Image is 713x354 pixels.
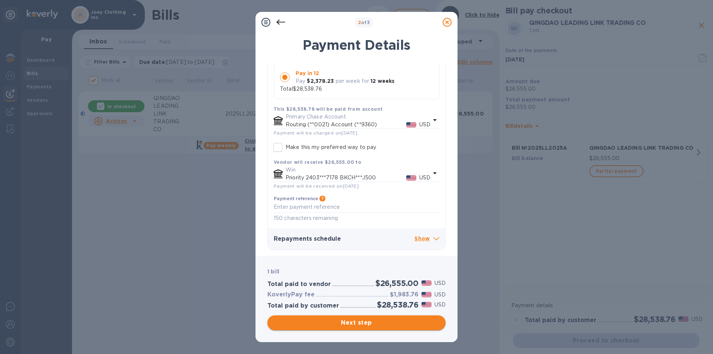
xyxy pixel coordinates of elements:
[434,301,446,309] p: USD
[390,291,419,298] h3: $1,983.76
[274,159,361,165] b: Vendor will receive $26,555.00 to
[286,113,430,121] p: Primary Chase Account
[274,196,318,201] h3: Payment reference
[274,236,414,243] h3: Repayments schedule
[286,121,406,129] p: Routing (**0021) Account (**9360)
[296,70,319,76] b: Pay in 12
[421,280,432,286] img: USD
[307,78,334,84] b: $2,378.23
[358,20,361,25] span: 2
[274,183,359,189] span: Payment will be received on [DATE]
[267,291,315,298] h3: KoverlyPay fee
[267,269,279,275] b: 1 bill
[434,291,446,299] p: USD
[286,143,376,151] p: Make this my preferred way to pay
[267,37,446,53] h1: Payment Details
[267,281,331,288] h3: Total paid to vendor
[280,85,322,93] p: Total $28,538.76
[267,315,446,330] button: Next step
[434,279,446,287] p: USD
[419,174,430,182] p: USD
[414,234,439,244] p: Show
[419,121,430,129] p: USD
[371,78,394,84] b: 12 weeks
[406,122,416,127] img: USD
[377,300,419,309] h2: $28,538.76
[267,302,339,309] h3: Total paid by customer
[406,175,416,181] img: USD
[421,292,432,297] img: USD
[296,77,305,85] p: Pay
[274,214,439,223] p: 150 characters remaining
[273,318,440,327] span: Next step
[274,106,382,112] b: This $28,538.76 will be paid from account
[286,166,430,174] p: Win
[274,130,358,136] span: Payment will be charged on [DATE]
[358,20,370,25] b: of 3
[336,77,369,85] p: per week for
[421,302,432,307] img: USD
[375,279,419,288] h2: $26,555.00
[286,174,406,182] p: Priority 2403***7178 BKCH***J500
